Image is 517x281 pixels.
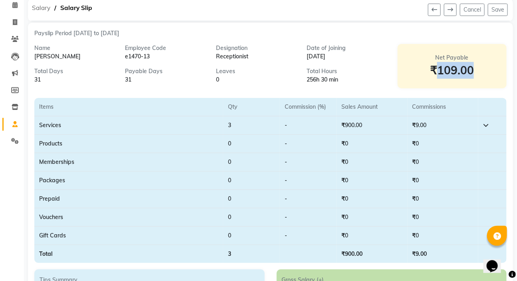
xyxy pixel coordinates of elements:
td: ₹0 [408,208,478,227]
td: ₹0 [408,227,478,245]
th: Sales Amount [337,98,407,116]
td: ₹9.00 [408,245,478,263]
td: ₹0 [408,135,478,153]
td: ₹0 [408,153,478,171]
td: ₹900.00 [337,245,407,263]
div: 256h 30 min [307,76,385,84]
td: 0 [223,171,280,190]
div: Net Payable [407,54,497,62]
td: 0 [223,135,280,153]
div: Designation [216,44,295,52]
div: e1470-13 [125,52,204,61]
td: Total [34,245,223,263]
th: Commission (%) [280,98,337,116]
span: Salary [28,1,54,15]
td: ₹0 [337,171,407,190]
td: Prepaid [34,190,223,208]
td: ₹0 [408,190,478,208]
td: Packages [34,171,223,190]
div: Leaves [216,67,295,76]
th: Commissions [408,98,478,116]
td: ₹0 [337,135,407,153]
td: - [280,227,337,245]
td: 3 [223,245,280,263]
td: Memberships [34,153,223,171]
span: Salary Slip [56,1,96,15]
td: - [280,171,337,190]
th: Qty [223,98,280,116]
td: Vouchers [34,208,223,227]
td: 3 [223,116,280,135]
div: 31 [34,76,113,84]
div: Employee Code [125,44,204,52]
button: Save [488,4,508,16]
td: 0 [223,227,280,245]
div: Receptionist [216,52,295,61]
div: Name [34,44,113,52]
div: [DATE] [307,52,385,61]
div: Date of Joining [307,44,385,52]
div: Payable Days [125,67,204,76]
div: 31 [125,76,204,84]
td: ₹0 [337,190,407,208]
td: ₹0 [408,171,478,190]
td: Products [34,135,223,153]
td: 0 [223,153,280,171]
td: Gift Cards [34,227,223,245]
div: 0 [216,76,295,84]
div: ₹109.00 [407,62,497,79]
div: [PERSON_NAME] [34,52,113,61]
div: Payslip Period [DATE] to [DATE] [34,29,507,38]
td: - [280,153,337,171]
td: - [280,135,337,153]
td: ₹0 [337,208,407,227]
td: Services [34,116,223,135]
td: ₹0 [337,153,407,171]
div: Total Days [34,67,113,76]
td: - [280,116,337,135]
td: ₹0 [337,227,407,245]
td: ₹9.00 [408,116,478,135]
td: ₹900.00 [337,116,407,135]
th: Items [34,98,223,116]
td: - [280,190,337,208]
td: - [280,208,337,227]
div: Total Hours [307,67,385,76]
td: 0 [223,208,280,227]
td: 0 [223,190,280,208]
iframe: chat widget [483,249,509,273]
button: Cancel [460,4,485,16]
